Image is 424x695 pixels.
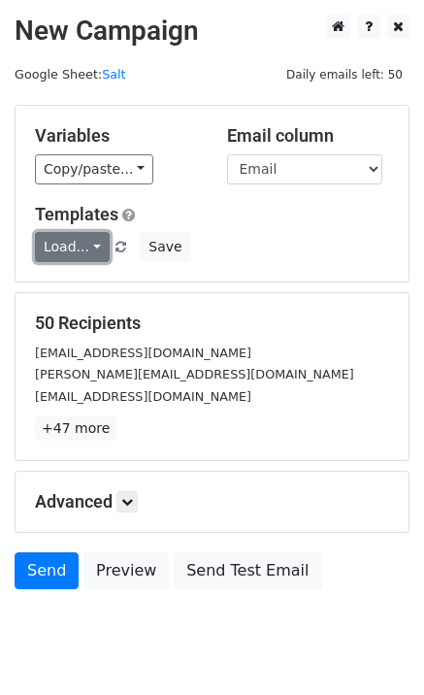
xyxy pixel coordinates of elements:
[35,154,153,184] a: Copy/paste...
[35,313,389,334] h5: 50 Recipients
[15,67,126,82] small: Google Sheet:
[140,232,190,262] button: Save
[279,67,409,82] a: Daily emails left: 50
[174,552,321,589] a: Send Test Email
[35,389,251,404] small: [EMAIL_ADDRESS][DOMAIN_NAME]
[35,204,118,224] a: Templates
[35,125,198,147] h5: Variables
[15,552,79,589] a: Send
[35,346,251,360] small: [EMAIL_ADDRESS][DOMAIN_NAME]
[102,67,125,82] a: Salt
[35,367,354,381] small: [PERSON_NAME][EMAIL_ADDRESS][DOMAIN_NAME]
[15,15,409,48] h2: New Campaign
[83,552,169,589] a: Preview
[279,64,409,85] span: Daily emails left: 50
[35,491,389,513] h5: Advanced
[227,125,390,147] h5: Email column
[327,602,424,695] iframe: Chat Widget
[35,416,116,441] a: +47 more
[35,232,110,262] a: Load...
